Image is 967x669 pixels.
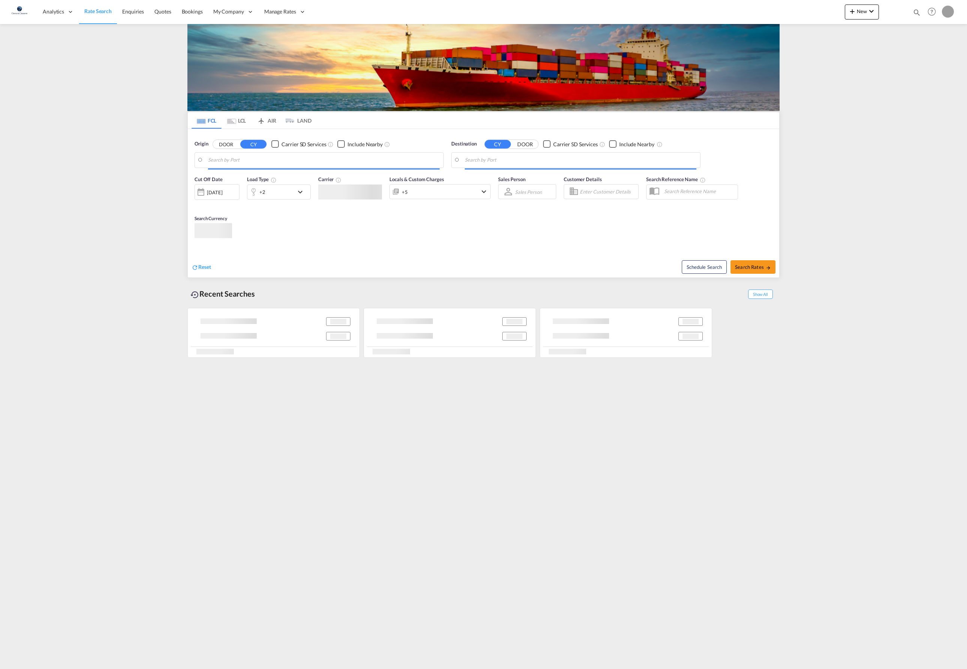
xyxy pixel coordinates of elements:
[195,199,200,209] md-datepicker: Select
[498,176,525,182] span: Sales Person
[845,4,879,19] button: icon-plus 400-fgNewicon-chevron-down
[251,112,281,129] md-tab-item: AIR
[580,186,636,197] input: Enter Customer Details
[195,184,240,200] div: [DATE]
[259,187,265,197] div: 20GP x1
[296,187,308,196] md-icon: icon-chevron-down
[700,177,706,183] md-icon: Your search will be saved by the below given name
[599,141,605,147] md-icon: Unchecked: Search for CY (Container Yard) services for all selected carriers.Checked : Search for...
[207,189,222,196] div: [DATE]
[43,8,64,15] span: Analytics
[154,8,171,15] span: Quotes
[682,260,727,274] button: Note: By default Schedule search will only considerorigin ports, destination ports and cut off da...
[848,8,876,14] span: New
[208,154,440,166] input: Search by Port
[318,176,341,182] span: Carrier
[328,141,334,147] md-icon: Unchecked: Search for CY (Container Yard) services for all selected carriers.Checked : Search for...
[187,24,780,111] img: LCL+%26+FCL+BACKGROUND.png
[222,112,251,129] md-tab-item: LCL
[247,184,311,199] div: 20GP x1icon-chevron-down
[402,187,408,197] div: Freight Origin Destination Factory Stuffing
[451,140,477,148] span: Destination
[389,184,491,199] div: Freight Origin Destination Factory Stuffingicon-chevron-down
[730,260,775,274] button: Search Ratesicon-arrow-right
[192,264,198,271] md-icon: icon-refresh
[766,265,771,270] md-icon: icon-arrow-right
[192,112,222,129] md-tab-item: FCL
[192,112,311,129] md-pagination-wrapper: Use the left and right arrow keys to navigate between tabs
[657,141,663,147] md-icon: Unchecked: Ignores neighbouring ports when fetching rates.Checked : Includes neighbouring ports w...
[195,176,223,182] span: Cut Off Date
[512,140,538,148] button: DOOR
[867,7,876,16] md-icon: icon-chevron-down
[384,141,390,147] md-icon: Unchecked: Ignores neighbouring ports when fetching rates.Checked : Includes neighbouring ports w...
[646,176,706,182] span: Search Reference Name
[925,5,938,18] span: Help
[465,154,696,166] input: Search by Port
[264,8,296,15] span: Manage Rates
[913,8,921,19] div: icon-magnify
[271,140,326,148] md-checkbox: Checkbox No Ink
[213,8,244,15] span: My Company
[660,186,738,197] input: Search Reference Name
[389,176,444,182] span: Locals & Custom Charges
[925,5,942,19] div: Help
[347,141,383,148] div: Include Nearby
[619,141,654,148] div: Include Nearby
[564,176,602,182] span: Customer Details
[281,112,311,129] md-tab-item: LAND
[257,116,266,122] md-icon: icon-airplane
[271,177,277,183] md-icon: icon-information-outline
[609,140,654,148] md-checkbox: Checkbox No Ink
[748,289,773,299] span: Show All
[198,264,211,270] span: Reset
[187,285,258,302] div: Recent Searches
[735,264,771,270] span: Search Rates
[190,290,199,299] md-icon: icon-backup-restore
[84,8,112,14] span: Rate Search
[479,187,488,196] md-icon: icon-chevron-down
[240,140,266,148] button: CY
[11,3,28,20] img: e0ef553047e811eebf12a1e04d962a95.jpg
[848,7,857,16] md-icon: icon-plus 400-fg
[514,186,543,197] md-select: Sales Person
[195,216,227,221] span: Search Currency
[553,141,598,148] div: Carrier SD Services
[192,263,211,271] div: icon-refreshReset
[213,140,239,148] button: DOOR
[182,8,203,15] span: Bookings
[485,140,511,148] button: CY
[543,140,598,148] md-checkbox: Checkbox No Ink
[335,177,341,183] md-icon: The selected Trucker/Carrierwill be displayed in the rate results If the rates are from another f...
[195,140,208,148] span: Origin
[188,129,779,277] div: Origin DOOR CY Checkbox No InkUnchecked: Search for CY (Container Yard) services for all selected...
[122,8,144,15] span: Enquiries
[247,176,277,182] span: Load Type
[337,140,383,148] md-checkbox: Checkbox No Ink
[913,8,921,16] md-icon: icon-magnify
[281,141,326,148] div: Carrier SD Services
